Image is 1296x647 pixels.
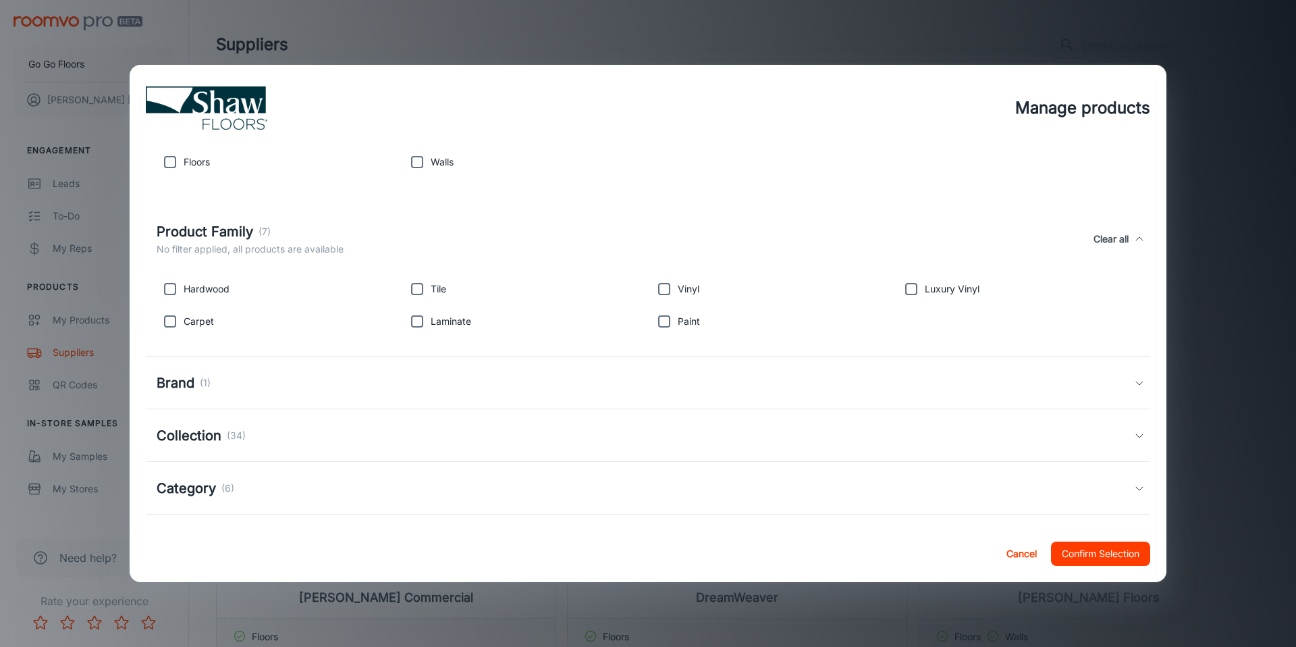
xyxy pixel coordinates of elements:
p: Vinyl [678,282,699,296]
p: Walls [431,155,454,170]
h4: Manage products [1015,96,1150,120]
p: Carpet [184,314,214,329]
p: (6) [221,481,234,496]
img: vendor_logo_square_en-us.png [146,81,267,135]
p: Laminate [431,314,471,329]
p: Luxury Vinyl [925,282,979,296]
div: Category(6) [146,462,1150,515]
button: Confirm Selection [1051,542,1150,566]
p: No filter applied, all products are available [157,242,344,257]
div: Collection(34) [146,409,1150,462]
div: Product Family(7)No filter applied, all products are availableClear all [146,208,1150,270]
h5: Collection [157,425,221,446]
h5: Product Family [157,222,253,242]
p: (1) [200,376,211,390]
div: Brand(1) [146,357,1150,409]
button: Clear all [1088,222,1134,257]
h5: Brand [157,373,194,393]
div: Style(19) [146,515,1150,567]
p: (7) [259,224,271,239]
p: Tile [431,282,446,296]
p: Floors [184,155,210,170]
p: (34) [227,428,246,443]
p: Paint [678,314,700,329]
p: Hardwood [184,282,230,296]
button: Cancel [1000,542,1043,566]
h5: Category [157,478,216,498]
